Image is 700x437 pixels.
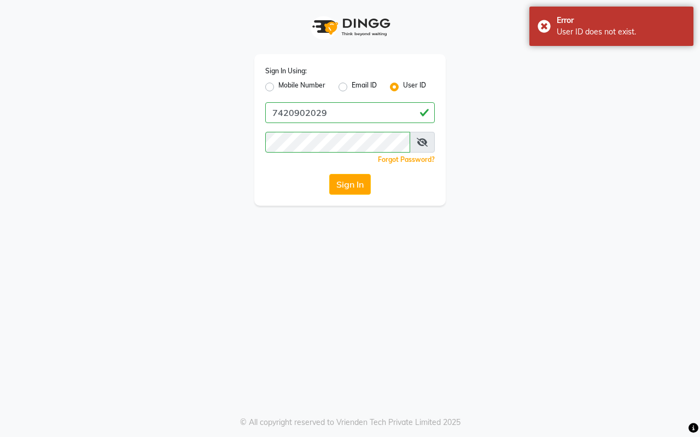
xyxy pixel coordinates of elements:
button: Sign In [329,174,371,195]
label: Email ID [352,80,377,94]
a: Forgot Password? [378,155,435,164]
div: Error [557,15,685,26]
div: User ID does not exist. [557,26,685,38]
input: Username [265,132,410,153]
label: Sign In Using: [265,66,307,76]
label: Mobile Number [278,80,325,94]
label: User ID [403,80,426,94]
img: logo1.svg [306,11,394,43]
input: Username [265,102,435,123]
